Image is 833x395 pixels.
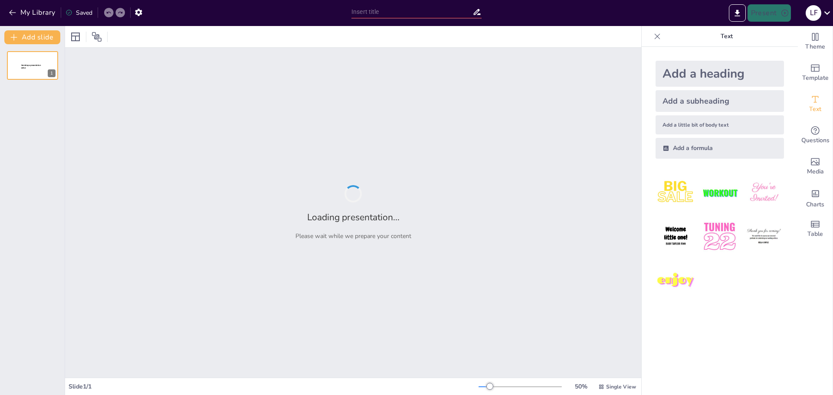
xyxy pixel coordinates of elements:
[798,26,833,57] div: Change the overall theme
[748,4,791,22] button: Present
[798,120,833,151] div: Get real-time input from your audience
[798,182,833,213] div: Add charts and graphs
[699,216,740,257] img: 5.jpeg
[4,30,60,44] button: Add slide
[7,6,59,20] button: My Library
[48,69,56,77] div: 1
[66,9,92,17] div: Saved
[798,88,833,120] div: Add text boxes
[798,57,833,88] div: Add ready made slides
[606,383,636,390] span: Single View
[656,61,784,87] div: Add a heading
[699,173,740,213] img: 2.jpeg
[744,173,784,213] img: 3.jpeg
[307,211,400,223] h2: Loading presentation...
[798,151,833,182] div: Add images, graphics, shapes or video
[351,6,472,18] input: Insert title
[656,138,784,159] div: Add a formula
[807,229,823,239] span: Table
[807,167,824,176] span: Media
[656,173,696,213] img: 1.jpeg
[69,382,479,391] div: Slide 1 / 1
[656,216,696,257] img: 4.jpeg
[801,136,830,145] span: Questions
[806,4,821,22] button: L F
[802,73,829,83] span: Template
[806,200,824,209] span: Charts
[21,64,41,69] span: Sendsteps presentation editor
[798,213,833,245] div: Add a table
[7,51,58,80] div: 1
[295,232,411,240] p: Please wait while we prepare your content
[656,115,784,134] div: Add a little bit of body text
[92,32,102,42] span: Position
[744,216,784,257] img: 6.jpeg
[656,90,784,112] div: Add a subheading
[664,26,789,47] p: Text
[805,42,825,52] span: Theme
[806,5,821,21] div: L F
[571,382,591,391] div: 50 %
[809,104,821,114] span: Text
[729,4,746,22] button: Export to PowerPoint
[656,261,696,301] img: 7.jpeg
[69,30,82,44] div: Layout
